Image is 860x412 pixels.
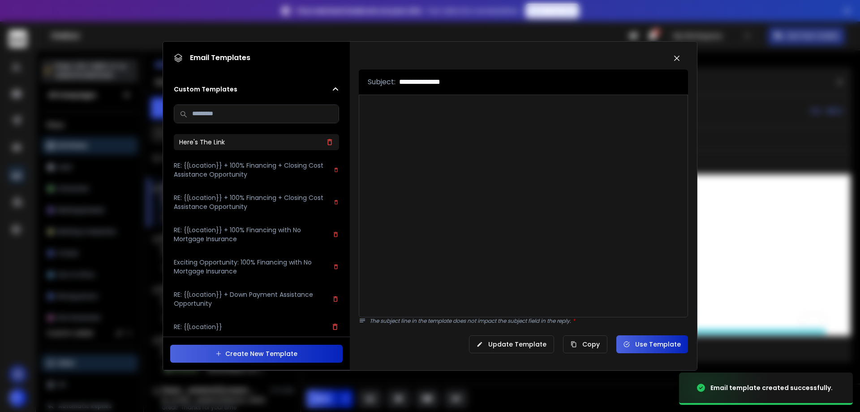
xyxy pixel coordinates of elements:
button: Update Template [469,335,554,353]
button: Copy [563,335,607,353]
button: Use Template [616,335,688,353]
button: Create New Template [170,345,343,363]
span: reply. [557,317,575,325]
h3: RE: {{Location}} + Down Payment Assistance Opportunity [174,290,332,308]
h3: RE: {{Location}} + 100% Financing + Closing Cost Assistance Opportunity [174,161,333,179]
h3: Exciting Opportunity: 100% Financing with No Mortgage Insurance [174,258,333,276]
p: Subject: [368,77,396,87]
h3: RE: {{Location}} + 100% Financing + Closing Cost Assistance Opportunity [174,193,333,211]
div: Email template created successfully. [710,383,833,392]
p: The subject line in the template does not impact the subject field in the [370,317,688,325]
h3: RE: {{Location}} + 100% Financing with No Mortgage Insurance [174,226,332,243]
